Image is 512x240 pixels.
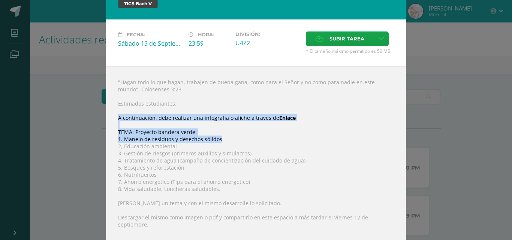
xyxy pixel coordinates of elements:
label: División: [235,31,300,37]
a: Enlace [279,114,296,121]
span: * El tamaño máximo permitido es 50 MB [306,48,394,54]
span: Hora: [198,32,214,37]
span: Fecha: [127,32,145,37]
span: Subir tarea [329,32,364,46]
div: 23:59 [189,39,229,48]
div: Sábado 13 de Septiembre [118,39,183,48]
div: U4Z2 [235,39,300,47]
